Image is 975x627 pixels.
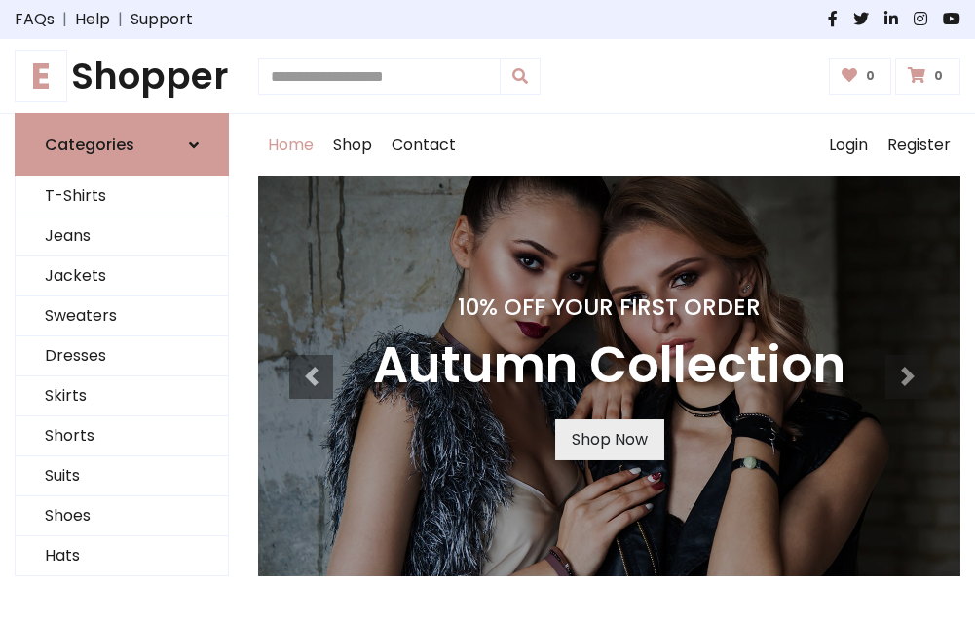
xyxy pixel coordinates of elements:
a: Support [131,8,193,31]
a: Shop [323,114,382,176]
a: Suits [16,456,228,496]
a: Dresses [16,336,228,376]
span: | [55,8,75,31]
a: Hats [16,536,228,576]
a: Jeans [16,216,228,256]
span: | [110,8,131,31]
a: Shorts [16,416,228,456]
span: E [15,50,67,102]
span: 0 [861,67,880,85]
h3: Autumn Collection [373,336,845,396]
h4: 10% Off Your First Order [373,294,845,321]
a: Sweaters [16,296,228,336]
a: Categories [15,113,229,176]
h1: Shopper [15,55,229,98]
a: Skirts [16,376,228,416]
a: 0 [829,58,892,95]
a: Help [75,8,110,31]
span: 0 [929,67,948,85]
a: T-Shirts [16,176,228,216]
a: FAQs [15,8,55,31]
a: Shop Now [555,419,664,460]
a: 0 [895,58,960,95]
a: EShopper [15,55,229,98]
h6: Categories [45,136,134,154]
a: Contact [382,114,466,176]
a: Register [878,114,960,176]
a: Home [258,114,323,176]
a: Login [819,114,878,176]
a: Jackets [16,256,228,296]
a: Shoes [16,496,228,536]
